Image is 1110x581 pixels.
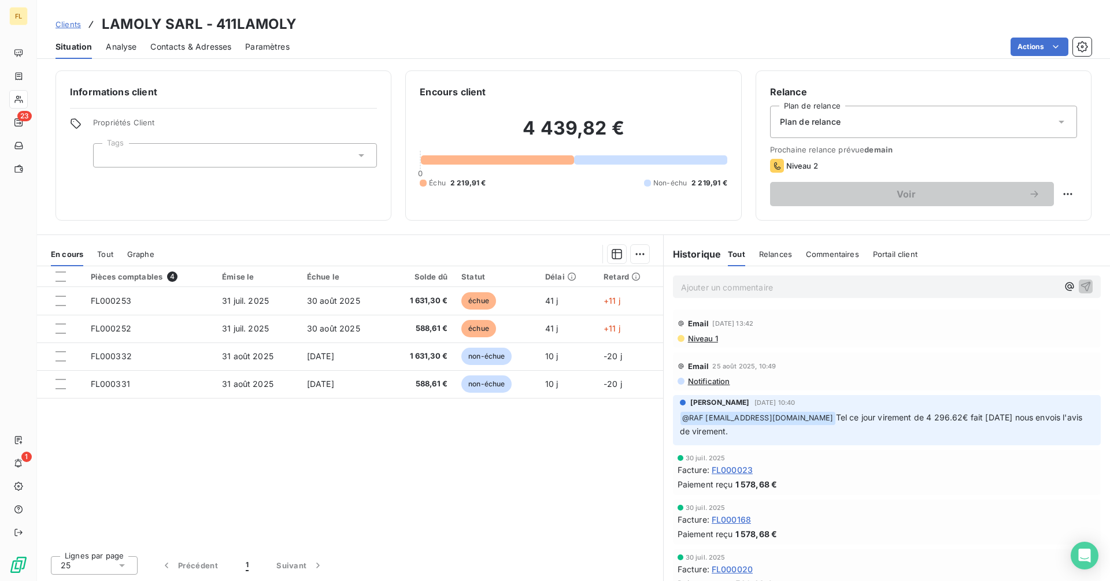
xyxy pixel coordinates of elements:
span: Tel ce jour virement de 4 296.62€ fait [DATE] nous envois l'avis de virement. [680,412,1085,436]
span: +11 j [604,296,620,306]
span: [PERSON_NAME] [690,397,750,408]
div: Open Intercom Messenger [1071,542,1098,569]
span: Email [688,319,709,328]
a: Clients [55,18,81,30]
span: Niveau 2 [786,161,818,170]
span: demain [864,145,893,154]
h2: 4 439,82 € [420,117,727,151]
span: FL000023 [712,464,753,476]
div: Statut [461,272,531,281]
span: FL000253 [91,296,131,306]
span: 30 août 2025 [307,296,360,306]
h6: Encours client [420,85,486,99]
div: Délai [545,272,590,281]
span: Prochaine relance prévue [770,145,1077,154]
span: [DATE] [307,379,334,389]
span: 25 [61,560,71,571]
span: Facture : [678,513,709,526]
span: 41 j [545,296,558,306]
div: Émise le [222,272,293,281]
span: 1 631,30 € [394,295,447,307]
span: 2 219,91 € [691,178,727,188]
span: 23 [17,111,32,121]
div: Échue le [307,272,380,281]
span: Voir [784,189,1028,199]
span: FL000332 [91,351,132,361]
span: FL000252 [91,323,131,333]
span: Paiement reçu [678,478,733,490]
span: 588,61 € [394,378,447,390]
span: FL000020 [712,563,753,575]
button: Voir [770,182,1054,206]
span: Propriétés Client [93,118,377,134]
button: 1 [232,553,262,578]
span: non-échue [461,375,512,393]
span: Graphe [127,249,154,259]
span: [DATE] [307,351,334,361]
span: 31 juil. 2025 [222,296,269,306]
span: Échu [429,178,446,188]
span: -20 j [604,351,622,361]
span: Clients [55,20,81,29]
span: 0 [418,169,423,178]
span: Notification [687,377,730,386]
span: 1 578,68 € [735,478,778,490]
span: 30 juil. 2025 [686,504,726,511]
button: Suivant [262,553,338,578]
span: 30 juil. 2025 [686,455,726,461]
span: Facture : [678,563,709,575]
span: @ RAF [EMAIL_ADDRESS][DOMAIN_NAME] [680,412,835,425]
span: 1 [246,560,249,571]
span: 1 578,68 € [735,528,778,540]
span: 31 août 2025 [222,379,273,389]
span: 2 219,91 € [450,178,486,188]
h3: LAMOLY SARL - 411LAMOLY [102,14,297,35]
span: Relances [759,249,792,259]
button: Précédent [147,553,232,578]
img: Logo LeanPay [9,556,28,574]
span: Situation [55,41,92,53]
span: échue [461,320,496,337]
span: [DATE] 13:42 [712,320,753,327]
button: Actions [1011,38,1068,56]
span: 41 j [545,323,558,333]
span: Paiement reçu [678,528,733,540]
span: 25 août 2025, 10:49 [712,363,776,370]
span: 30 juil. 2025 [686,554,726,561]
span: Tout [97,249,113,259]
span: 31 août 2025 [222,351,273,361]
span: FL000331 [91,379,130,389]
span: FL000168 [712,513,751,526]
span: 1 631,30 € [394,351,447,362]
span: Portail client [873,249,917,259]
span: 31 juil. 2025 [222,323,269,333]
span: Commentaires [806,249,859,259]
span: -20 j [604,379,622,389]
span: En cours [51,249,83,259]
span: échue [461,292,496,310]
div: Pièces comptables [91,271,208,282]
span: Email [688,362,709,371]
h6: Relance [770,85,1077,99]
span: 10 j [545,379,558,389]
span: 30 août 2025 [307,323,360,333]
span: Tout [728,249,745,259]
span: 10 j [545,351,558,361]
div: FL [9,7,28,25]
span: Plan de relance [780,116,841,128]
span: [DATE] 10:40 [754,399,795,406]
span: Paramètres [245,41,290,53]
div: Retard [604,272,656,281]
span: non-échue [461,348,512,365]
span: 588,61 € [394,323,447,334]
span: 4 [167,271,177,282]
div: Solde dû [394,272,447,281]
span: Facture : [678,464,709,476]
span: 1 [21,452,32,462]
span: Contacts & Adresses [150,41,231,53]
span: Non-échu [653,178,687,188]
span: Analyse [106,41,136,53]
span: +11 j [604,323,620,333]
input: Ajouter une valeur [103,150,112,161]
h6: Informations client [70,85,377,99]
